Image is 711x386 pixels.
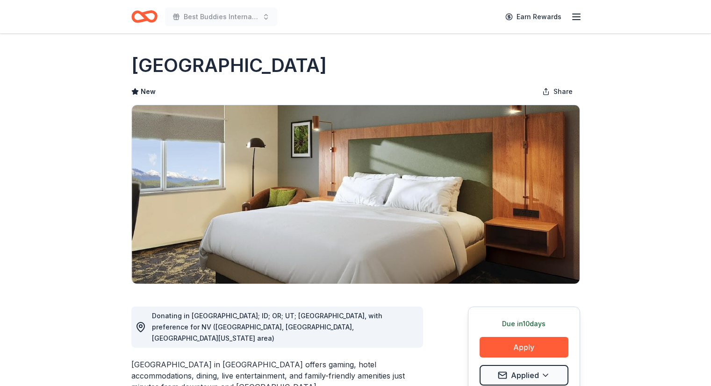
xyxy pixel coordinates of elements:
[131,52,327,79] h1: [GEOGRAPHIC_DATA]
[511,369,539,381] span: Applied
[553,86,573,97] span: Share
[480,318,568,329] div: Due in 10 days
[480,337,568,357] button: Apply
[141,86,156,97] span: New
[152,312,382,342] span: Donating in [GEOGRAPHIC_DATA]; ID; OR; UT; [GEOGRAPHIC_DATA], with preference for NV ([GEOGRAPHIC...
[535,82,580,101] button: Share
[500,8,567,25] a: Earn Rewards
[132,105,580,284] img: Image for Boomtown Casino Resort
[165,7,277,26] button: Best Buddies International, [GEOGRAPHIC_DATA], Champion of the Year Gala
[184,11,259,22] span: Best Buddies International, [GEOGRAPHIC_DATA], Champion of the Year Gala
[480,365,568,386] button: Applied
[131,6,158,28] a: Home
